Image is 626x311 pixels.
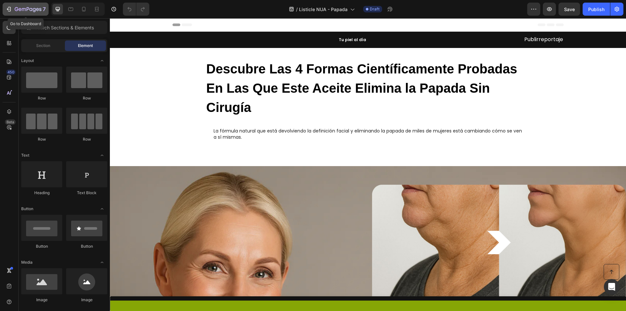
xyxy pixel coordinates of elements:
strong: Tu piel al día [229,19,256,24]
div: Text Block [66,190,107,196]
span: Toggle open [97,55,107,66]
span: Button [21,206,33,212]
button: 7 [3,3,49,16]
strong: Descubre Las 4 Formas Científicamente Probadas En Las Que Este Aceite Elimina la Papada Sin Cirugía [97,43,408,96]
span: Listicle NUA - Papada [299,6,348,13]
span: Toggle open [97,150,107,161]
span: Section [36,43,50,49]
span: Media [21,259,33,265]
span: Layout [21,58,34,64]
div: Image [21,297,62,303]
span: Publirreportaje [414,17,453,25]
span: Draft [370,6,380,12]
p: La fórmula natural que está devolviendo la definición facial y eliminando la papada de miles de m... [104,110,413,121]
p: 7 [43,5,46,13]
div: 450 [6,70,16,75]
div: Beta [5,119,16,125]
div: Row [21,95,62,101]
div: Button [21,243,62,249]
span: Text [21,152,29,158]
span: / [296,6,298,13]
span: Toggle open [97,204,107,214]
div: Row [21,136,62,142]
input: Search Sections & Elements [21,21,107,34]
div: Row [66,136,107,142]
span: Toggle open [97,257,107,268]
span: Element [78,43,93,49]
div: Publish [588,6,604,13]
iframe: Design area [110,18,626,311]
div: Open Intercom Messenger [604,279,619,295]
button: Publish [583,3,610,16]
span: Save [564,7,575,12]
div: Image [66,297,107,303]
div: Undo/Redo [123,3,149,16]
button: Save [559,3,580,16]
div: Row [66,95,107,101]
div: Heading [21,190,62,196]
div: Button [66,243,107,249]
p: QUIERO COMPRARLO CON OFERTA [209,281,300,290]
